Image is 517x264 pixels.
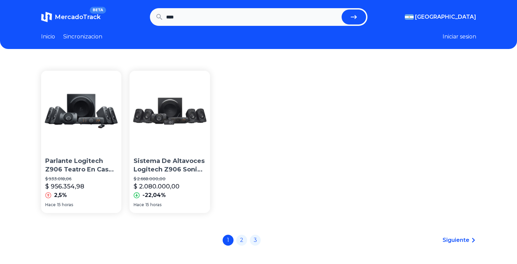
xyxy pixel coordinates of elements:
img: Argentina [405,14,414,20]
span: [GEOGRAPHIC_DATA] [415,13,476,21]
a: 2 [236,235,247,246]
p: $ 956.354,98 [45,182,84,191]
span: Hace [45,202,56,208]
p: $ 933.018,06 [45,176,118,182]
img: Sistema De Altavoces Logitech Z906 Sonido Envolvente Ews [130,71,210,151]
span: 15 horas [57,202,73,208]
p: $ 2.080.000,00 [134,182,179,191]
img: Parlante Logitech Z906 Teatro En Casa 5.1 Thx Dolby Dts 500w [41,71,122,151]
a: Siguiente [443,236,476,244]
p: Sistema De Altavoces Logitech Z906 Sonido Envolvente Ews [134,157,206,174]
p: Parlante Logitech Z906 Teatro En Casa 5.1 Thx Dolby Dts 500w [45,157,118,174]
span: Hace [134,202,144,208]
a: Sincronizacion [63,33,102,41]
a: MercadoTrackBETA [41,12,101,22]
a: 3 [250,235,261,246]
span: Siguiente [443,236,469,244]
img: MercadoTrack [41,12,52,22]
a: Sistema De Altavoces Logitech Z906 Sonido Envolvente EwsSistema De Altavoces Logitech Z906 Sonido... [130,71,210,213]
span: 15 horas [145,202,161,208]
button: [GEOGRAPHIC_DATA] [405,13,476,21]
a: Inicio [41,33,55,41]
button: Iniciar sesion [443,33,476,41]
span: BETA [90,7,106,14]
a: Parlante Logitech Z906 Teatro En Casa 5.1 Thx Dolby Dts 500wParlante Logitech Z906 Teatro En Casa... [41,71,122,213]
p: $ 2.668.000,00 [134,176,206,182]
span: MercadoTrack [55,13,101,21]
p: 2,5% [54,191,67,199]
p: -22,04% [142,191,166,199]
